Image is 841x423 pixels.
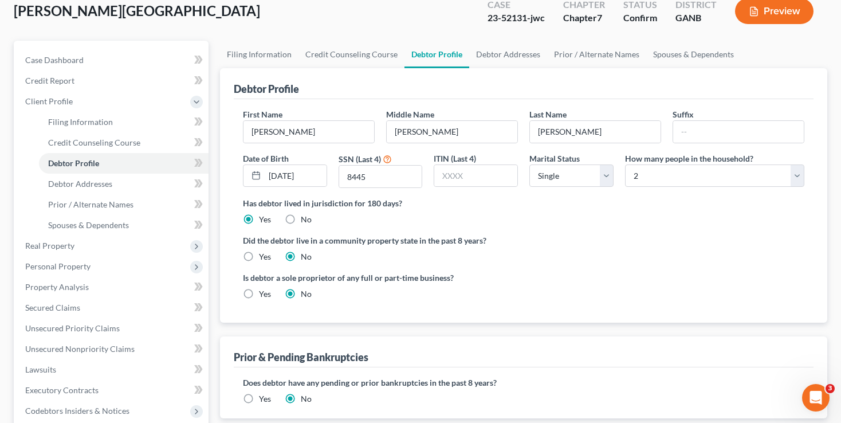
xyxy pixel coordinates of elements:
[234,350,368,364] div: Prior & Pending Bankruptcies
[301,214,312,225] label: No
[623,11,657,25] div: Confirm
[404,41,469,68] a: Debtor Profile
[220,41,298,68] a: Filing Information
[25,282,89,292] span: Property Analysis
[259,393,271,405] label: Yes
[39,215,209,236] a: Spouses & Dependents
[802,384,830,412] iframe: Intercom live chat
[673,108,694,120] label: Suffix
[25,323,120,333] span: Unsecured Priority Claims
[530,121,661,143] input: --
[301,251,312,263] label: No
[243,121,374,143] input: --
[243,108,282,120] label: First Name
[301,288,312,300] label: No
[39,194,209,215] a: Prior / Alternate Names
[563,11,605,25] div: Chapter
[488,11,545,25] div: 23-52131-jwc
[16,297,209,318] a: Secured Claims
[646,41,741,68] a: Spouses & Dependents
[16,70,209,91] a: Credit Report
[434,165,517,187] input: XXXX
[25,55,84,65] span: Case Dashboard
[16,359,209,380] a: Lawsuits
[339,166,422,187] input: XXXX
[597,12,602,23] span: 7
[469,41,547,68] a: Debtor Addresses
[25,406,129,416] span: Codebtors Insiders & Notices
[259,288,271,300] label: Yes
[243,272,518,284] label: Is debtor a sole proprietor of any full or part-time business?
[39,174,209,194] a: Debtor Addresses
[301,393,312,405] label: No
[16,50,209,70] a: Case Dashboard
[298,41,404,68] a: Credit Counseling Course
[675,11,717,25] div: GANB
[243,377,804,389] label: Does debtor have any pending or prior bankruptcies in the past 8 years?
[16,318,209,339] a: Unsecured Priority Claims
[243,234,804,246] label: Did the debtor live in a community property state in the past 8 years?
[386,108,434,120] label: Middle Name
[25,385,99,395] span: Executory Contracts
[529,108,567,120] label: Last Name
[39,153,209,174] a: Debtor Profile
[14,2,260,19] span: [PERSON_NAME][GEOGRAPHIC_DATA]
[48,199,133,209] span: Prior / Alternate Names
[16,380,209,401] a: Executory Contracts
[48,117,113,127] span: Filing Information
[387,121,517,143] input: M.I
[16,277,209,297] a: Property Analysis
[25,241,74,250] span: Real Property
[234,82,299,96] div: Debtor Profile
[48,138,140,147] span: Credit Counseling Course
[25,261,91,271] span: Personal Property
[25,76,74,85] span: Credit Report
[826,384,835,393] span: 3
[39,132,209,153] a: Credit Counseling Course
[547,41,646,68] a: Prior / Alternate Names
[259,214,271,225] label: Yes
[625,152,753,164] label: How many people in the household?
[243,152,289,164] label: Date of Birth
[16,339,209,359] a: Unsecured Nonpriority Claims
[243,197,804,209] label: Has debtor lived in jurisdiction for 180 days?
[48,158,99,168] span: Debtor Profile
[39,112,209,132] a: Filing Information
[673,121,804,143] input: --
[25,303,80,312] span: Secured Claims
[48,179,112,189] span: Debtor Addresses
[339,153,381,165] label: SSN (Last 4)
[25,96,73,106] span: Client Profile
[265,165,327,187] input: MM/DD/YYYY
[529,152,580,164] label: Marital Status
[48,220,129,230] span: Spouses & Dependents
[25,344,135,354] span: Unsecured Nonpriority Claims
[434,152,476,164] label: ITIN (Last 4)
[25,365,56,374] span: Lawsuits
[259,251,271,263] label: Yes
